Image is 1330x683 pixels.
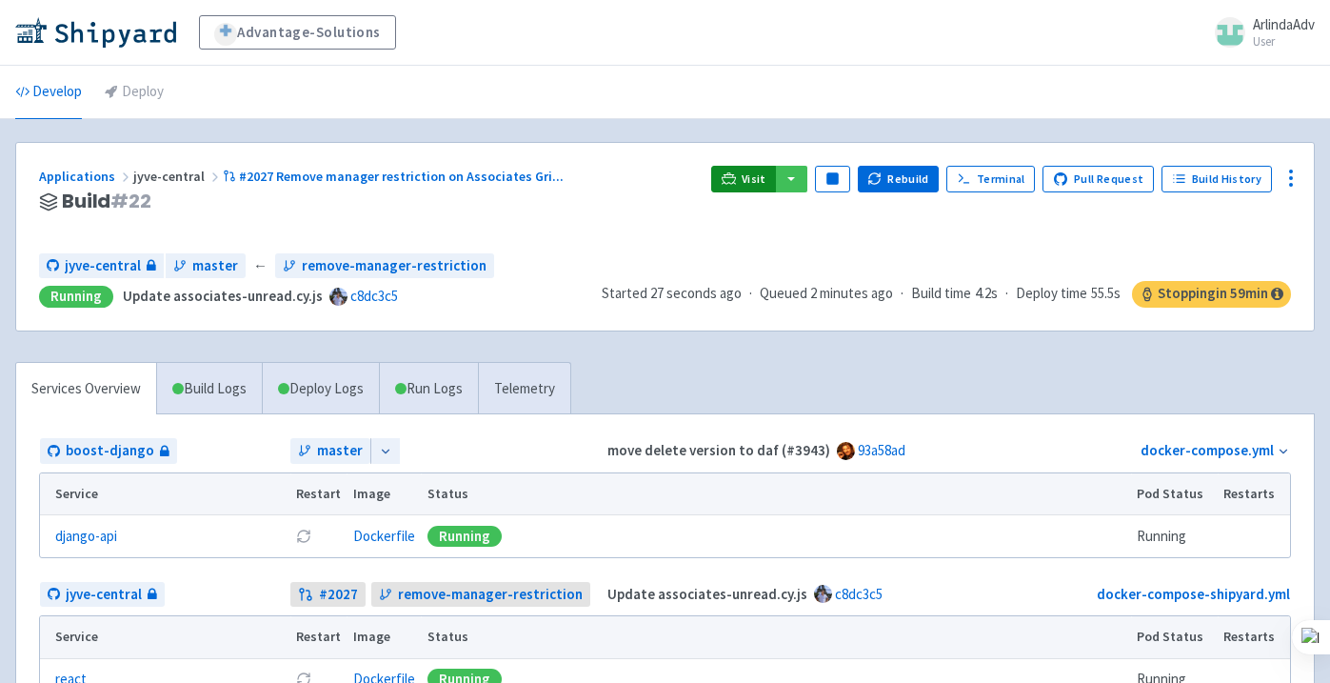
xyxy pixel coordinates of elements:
span: ArlindaAdv [1253,15,1315,33]
a: Applications [39,168,133,185]
a: Visit [711,166,776,192]
time: 2 minutes ago [810,284,893,302]
a: #2027 [290,582,366,608]
div: · · · [602,281,1291,308]
button: Pause [815,166,849,192]
span: Build [62,191,151,212]
a: master [290,438,370,464]
a: Advantage-Solutions [199,15,396,50]
th: Pod Status [1131,616,1218,658]
span: master [317,440,363,462]
span: master [192,255,238,277]
th: Service [40,473,290,515]
a: Dockerfile [353,527,415,545]
a: docker-compose-shipyard.yml [1097,585,1290,603]
strong: Update associates-unread.cy.js [607,585,807,603]
a: Develop [15,66,82,119]
a: Telemetry [478,363,570,415]
a: Build Logs [157,363,262,415]
strong: # 2027 [319,584,358,606]
span: Visit [742,171,766,187]
span: jyve-central [65,255,141,277]
span: Deploy time [1016,283,1087,305]
td: Running [1131,515,1218,557]
span: jyve-central [133,168,223,185]
th: Image [347,473,421,515]
a: ArlindaAdv User [1203,17,1315,48]
a: jyve-central [39,253,164,279]
a: Build History [1161,166,1272,192]
th: Restarts [1218,616,1290,658]
span: boost-django [66,440,154,462]
th: Restart [290,473,347,515]
a: Services Overview [16,363,156,415]
div: Running [39,286,113,308]
a: master [166,253,246,279]
span: Queued [760,284,893,302]
span: jyve-central [66,584,142,606]
img: Shipyard logo [15,17,176,48]
a: c8dc3c5 [835,585,883,603]
div: Running [427,526,502,547]
a: Deploy Logs [262,363,379,415]
th: Image [347,616,421,658]
a: Pull Request [1042,166,1154,192]
a: django-api [55,526,117,548]
a: Run Logs [379,363,478,415]
a: remove-manager-restriction [371,582,590,608]
span: Started [602,284,742,302]
strong: move delete version to daf (#3943) [607,441,830,459]
span: #2027 Remove manager restriction on Associates Gri ... [239,168,564,185]
th: Service [40,616,290,658]
button: Rebuild [858,166,940,192]
strong: Update associates-unread.cy.js [123,287,323,305]
span: remove-manager-restriction [302,255,486,277]
th: Status [421,616,1130,658]
span: 55.5s [1091,283,1121,305]
time: 27 seconds ago [650,284,742,302]
a: #2027 Remove manager restriction on Associates Gri... [223,168,566,185]
th: Pod Status [1131,473,1218,515]
span: Stopping in 59 min [1132,281,1291,308]
th: Restarts [1218,473,1290,515]
a: Terminal [946,166,1035,192]
a: jyve-central [40,582,165,608]
th: Status [421,473,1130,515]
a: 93a58ad [858,441,905,459]
a: remove-manager-restriction [275,253,494,279]
span: ← [253,255,268,277]
a: boost-django [40,438,177,464]
a: docker-compose.yml [1141,441,1274,459]
th: Restart [290,616,347,658]
span: 4.2s [975,283,998,305]
small: User [1253,35,1315,48]
span: # 22 [110,188,151,214]
span: remove-manager-restriction [398,584,583,606]
a: c8dc3c5 [350,287,398,305]
button: Restart pod [296,529,311,544]
a: Deploy [105,66,164,119]
span: Build time [911,283,971,305]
